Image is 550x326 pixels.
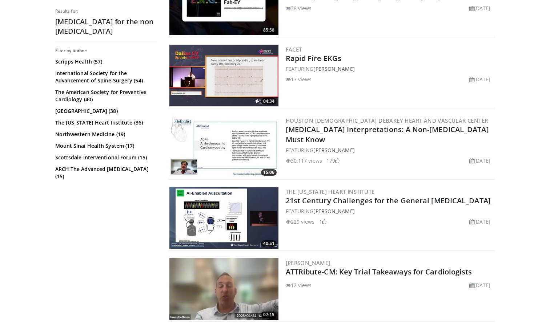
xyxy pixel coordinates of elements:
[469,281,491,289] li: [DATE]
[319,218,326,225] li: 1
[261,169,277,176] span: 15:06
[169,258,278,320] img: 2b8ea897-28c9-4315-8f9b-347329d693c7.300x170_q85_crop-smart_upscale.jpg
[169,116,278,178] a: 15:06
[169,45,278,106] a: 04:34
[286,157,322,164] li: 30,117 views
[286,53,342,63] a: Rapid Fire EKGs
[286,218,315,225] li: 229 views
[261,311,277,318] span: 07:15
[286,125,489,144] a: [MEDICAL_DATA] Interpretations: A Non-[MEDICAL_DATA] Must Know
[55,8,157,14] p: Results for:
[313,65,354,72] a: [PERSON_NAME]
[286,76,312,83] li: 17 views
[286,4,312,12] li: 38 views
[55,17,157,36] h2: [MEDICAL_DATA] for the non [MEDICAL_DATA]
[469,218,491,225] li: [DATE]
[55,107,155,115] a: [GEOGRAPHIC_DATA] (38)
[169,258,278,320] a: 07:15
[313,208,354,215] a: [PERSON_NAME]
[286,267,472,277] a: ATTRibute-CM: Key Trial Takeaways for Cardiologists
[469,76,491,83] li: [DATE]
[286,207,494,215] div: FEATURING
[326,157,340,164] li: 179
[169,187,278,249] a: 40:51
[55,119,155,126] a: The [US_STATE] Heart Institute (36)
[286,46,302,53] a: FACET
[286,117,488,124] a: Houston [DEMOGRAPHIC_DATA] DeBakey Heart and Vascular Center
[261,98,277,105] span: 04:34
[55,131,155,138] a: Northwestern Medicine (19)
[55,166,155,180] a: ARCH The Advanced [MEDICAL_DATA] (15)
[55,48,157,54] h3: Filter by author:
[55,154,155,161] a: Scottsdale Interventional Forum (15)
[261,240,277,247] span: 40:51
[286,65,494,73] div: FEATURING
[55,58,155,65] a: Scripps Health (57)
[286,259,330,266] a: [PERSON_NAME]
[286,146,494,154] div: FEATURING
[55,70,155,84] a: International Society for the Advancement of Spine Surgery (54)
[286,281,312,289] li: 12 views
[261,27,277,33] span: 85:58
[55,89,155,103] a: The American Society for Preventive Cardiology (40)
[169,116,278,178] img: 59f69555-d13b-4130-aa79-5b0c1d5eebbb.300x170_q85_crop-smart_upscale.jpg
[55,142,155,150] a: Mount Sinai Health System (17)
[169,45,278,106] img: d1a700dc-c513-4a44-a6a5-92d95e28c231.300x170_q85_crop-smart_upscale.jpg
[469,4,491,12] li: [DATE]
[286,188,375,195] a: The [US_STATE] Heart Institute
[469,157,491,164] li: [DATE]
[169,187,278,249] img: 5c578426-6bcd-451e-9e86-33a7504247dc.300x170_q85_crop-smart_upscale.jpg
[313,147,354,154] a: [PERSON_NAME]
[286,196,491,205] a: 21st Century Challenges for the General [MEDICAL_DATA]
